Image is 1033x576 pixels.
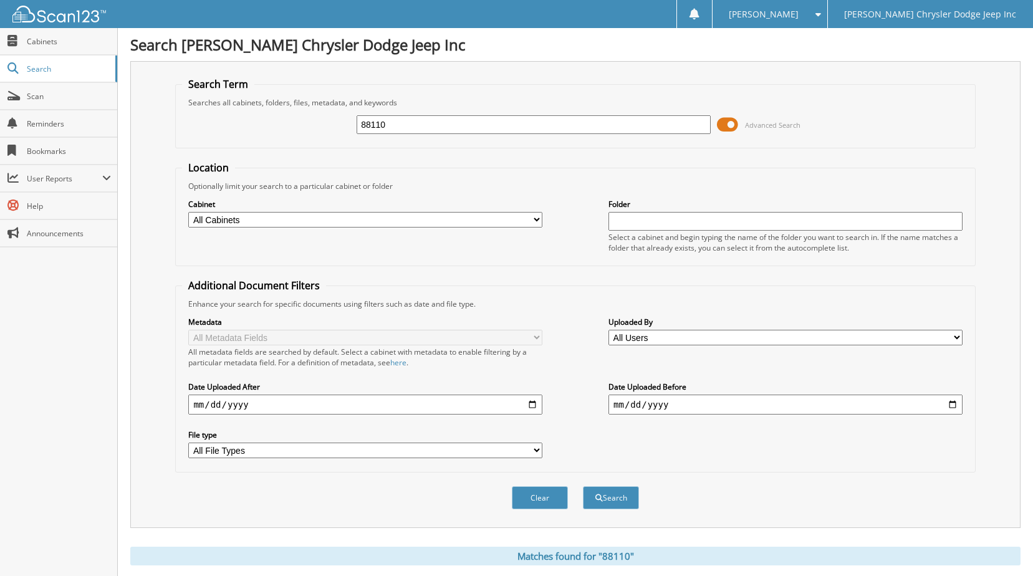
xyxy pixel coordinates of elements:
[27,173,102,184] span: User Reports
[12,6,106,22] img: scan123-logo-white.svg
[188,430,542,440] label: File type
[583,486,639,509] button: Search
[188,347,542,368] div: All metadata fields are searched by default. Select a cabinet with metadata to enable filtering b...
[182,161,235,175] legend: Location
[608,317,963,327] label: Uploaded By
[130,34,1021,55] h1: Search [PERSON_NAME] Chrysler Dodge Jeep Inc
[390,357,406,368] a: here
[27,36,111,47] span: Cabinets
[27,64,109,74] span: Search
[844,11,1016,18] span: [PERSON_NAME] Chrysler Dodge Jeep Inc
[188,382,542,392] label: Date Uploaded After
[188,317,542,327] label: Metadata
[745,120,800,130] span: Advanced Search
[608,395,963,415] input: end
[130,547,1021,565] div: Matches found for "88110"
[182,299,968,309] div: Enhance your search for specific documents using filters such as date and file type.
[182,181,968,191] div: Optionally limit your search to a particular cabinet or folder
[512,486,568,509] button: Clear
[182,279,326,292] legend: Additional Document Filters
[188,395,542,415] input: start
[729,11,799,18] span: [PERSON_NAME]
[27,118,111,129] span: Reminders
[188,199,542,209] label: Cabinet
[27,228,111,239] span: Announcements
[27,91,111,102] span: Scan
[608,232,963,253] div: Select a cabinet and begin typing the name of the folder you want to search in. If the name match...
[27,201,111,211] span: Help
[608,382,963,392] label: Date Uploaded Before
[27,146,111,156] span: Bookmarks
[608,199,963,209] label: Folder
[182,77,254,91] legend: Search Term
[182,97,968,108] div: Searches all cabinets, folders, files, metadata, and keywords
